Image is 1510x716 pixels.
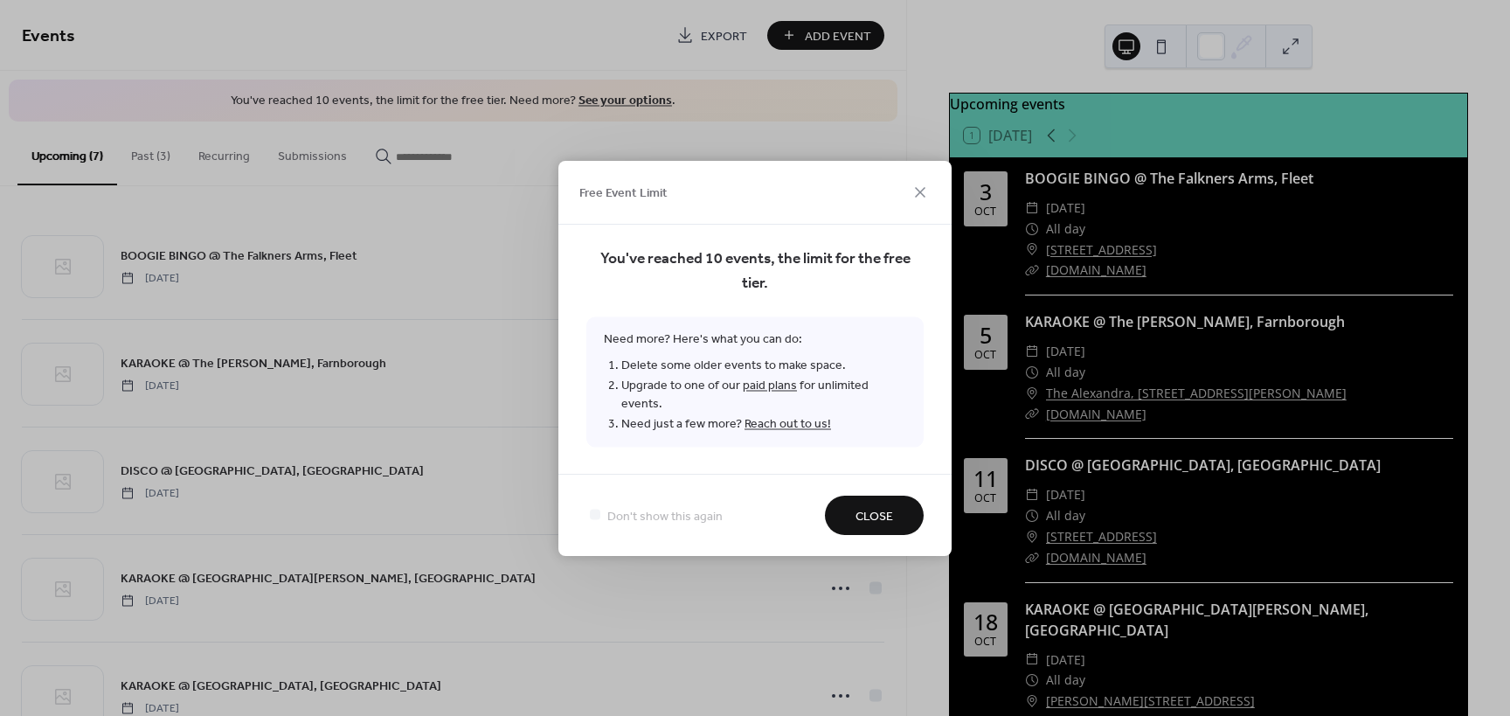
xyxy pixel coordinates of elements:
[579,184,668,203] span: Free Event Limit
[621,375,906,414] li: Upgrade to one of our for unlimited events.
[586,316,924,447] span: Need more? Here's what you can do:
[621,355,906,375] li: Delete some older events to make space.
[586,247,924,295] span: You've reached 10 events, the limit for the free tier.
[743,373,797,397] a: paid plans
[825,496,924,535] button: Close
[855,507,893,525] span: Close
[621,414,906,434] li: Need just a few more?
[745,412,831,435] a: Reach out to us!
[607,507,723,525] span: Don't show this again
